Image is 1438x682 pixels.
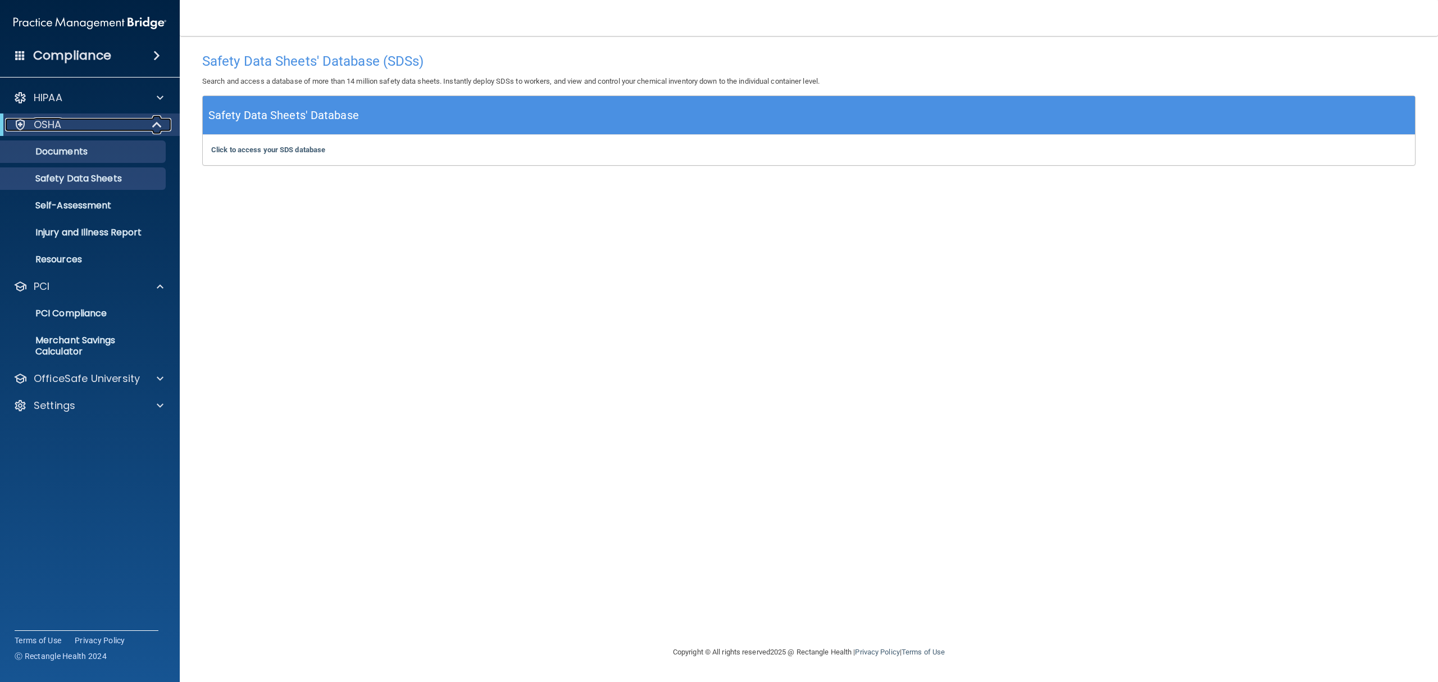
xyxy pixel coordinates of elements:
p: PCI [34,280,49,293]
p: Settings [34,399,75,412]
a: Privacy Policy [75,635,125,646]
img: PMB logo [13,12,166,34]
h4: Safety Data Sheets' Database (SDSs) [202,54,1416,69]
p: OSHA [34,118,62,131]
a: Privacy Policy [855,648,899,656]
span: Ⓒ Rectangle Health 2024 [15,651,107,662]
p: OfficeSafe University [34,372,140,385]
p: PCI Compliance [7,308,161,319]
p: Documents [7,146,161,157]
p: Search and access a database of more than 14 million safety data sheets. Instantly deploy SDSs to... [202,75,1416,88]
div: Copyright © All rights reserved 2025 @ Rectangle Health | | [604,634,1014,670]
a: Click to access your SDS database [211,146,325,154]
h4: Compliance [33,48,111,63]
p: Resources [7,254,161,265]
a: Terms of Use [902,648,945,656]
a: Settings [13,399,163,412]
a: OfficeSafe University [13,372,163,385]
p: Self-Assessment [7,200,161,211]
a: PCI [13,280,163,293]
p: Safety Data Sheets [7,173,161,184]
a: Terms of Use [15,635,61,646]
h5: Safety Data Sheets' Database [208,106,359,125]
p: Merchant Savings Calculator [7,335,161,357]
a: OSHA [13,118,163,131]
p: Injury and Illness Report [7,227,161,238]
p: HIPAA [34,91,62,104]
a: HIPAA [13,91,163,104]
